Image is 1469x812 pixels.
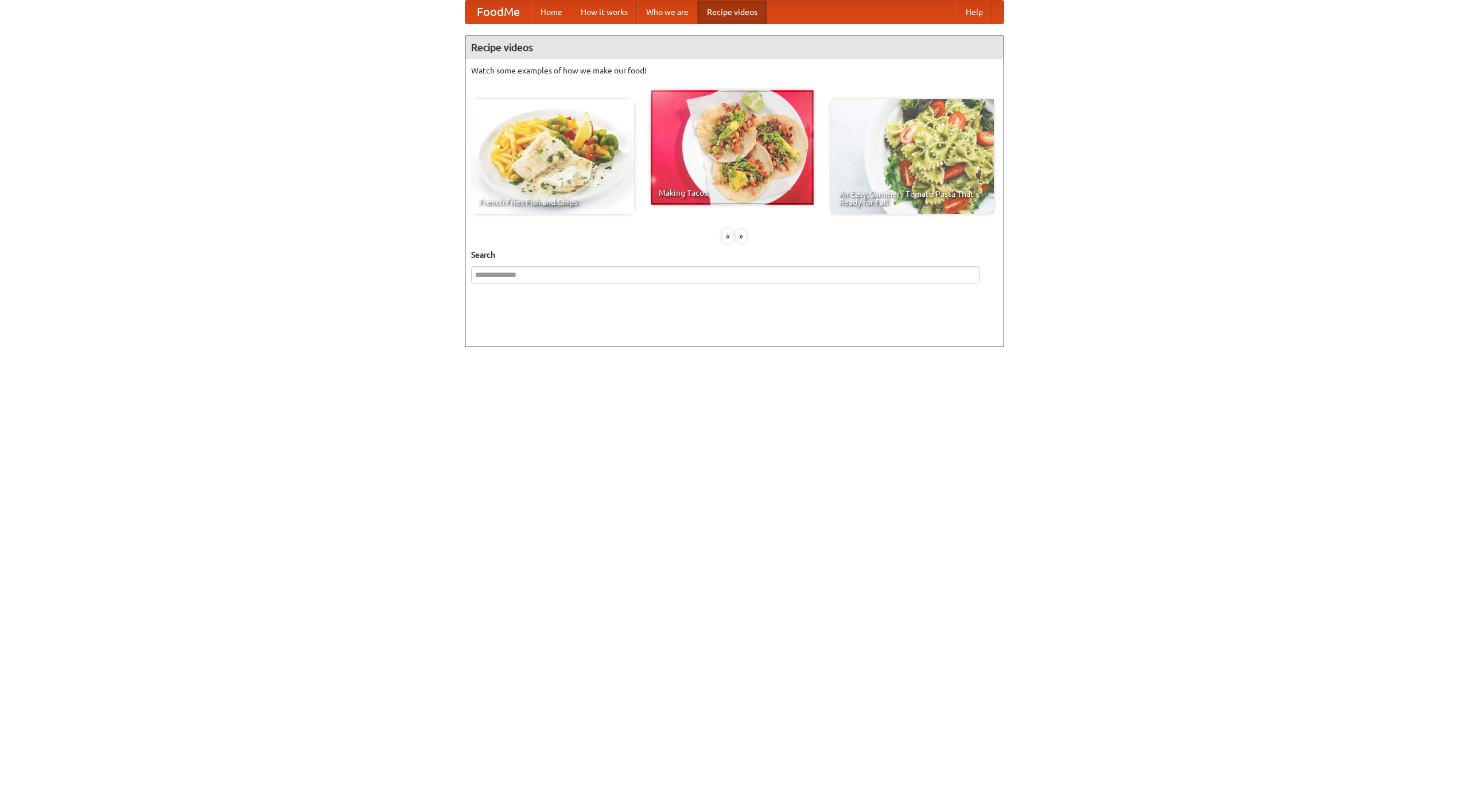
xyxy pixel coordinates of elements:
[479,198,626,206] span: French Fries Fish and Chips
[831,99,994,214] a: An Easy, Summery Tomato Pasta That's Ready for Fall
[471,99,634,214] a: French Fries Fish and Chips
[471,249,998,261] h5: Search
[572,1,637,24] a: How it works
[957,1,992,24] a: Help
[651,90,814,205] a: Making Tacos
[465,36,1004,59] h4: Recipe videos
[659,189,806,197] span: Making Tacos
[637,1,698,24] a: Who we are
[736,229,747,243] div: »
[698,1,767,24] a: Recipe videos
[839,190,986,206] span: An Easy, Summery Tomato Pasta That's Ready for Fall
[722,229,733,243] div: «
[465,1,531,24] a: FoodMe
[531,1,572,24] a: Home
[471,65,998,76] p: Watch some examples of how we make our food!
